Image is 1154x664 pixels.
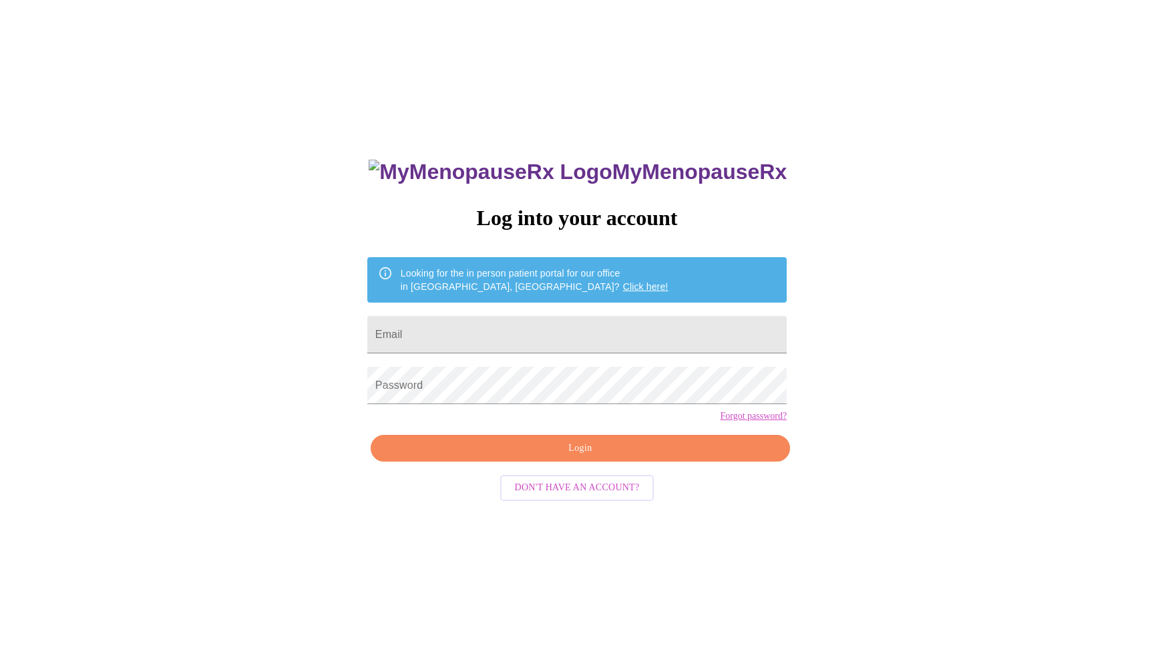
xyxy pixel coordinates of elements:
button: Don't have an account? [500,475,654,501]
span: Don't have an account? [515,480,640,496]
h3: MyMenopauseRx [369,160,787,184]
h3: Log into your account [367,206,787,230]
button: Login [371,435,790,462]
a: Forgot password? [720,411,787,422]
a: Click here! [623,281,668,292]
a: Don't have an account? [497,481,658,492]
div: Looking for the in person patient portal for our office in [GEOGRAPHIC_DATA], [GEOGRAPHIC_DATA]? [401,261,668,299]
img: MyMenopauseRx Logo [369,160,612,184]
span: Login [386,440,775,457]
